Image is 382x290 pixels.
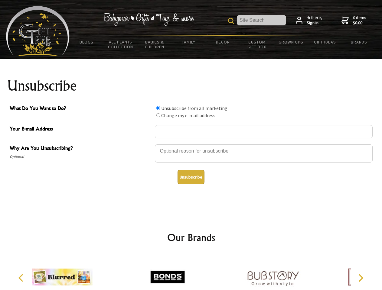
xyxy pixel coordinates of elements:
[10,144,152,153] span: Why Are You Unsubscribing?
[342,36,376,48] a: Brands
[7,79,375,93] h1: Unsubscribe
[178,170,204,184] button: Unsubscribe
[70,36,104,48] a: BLOGS
[307,15,322,26] span: Hi there,
[10,105,152,113] span: What Do You Want to Do?
[12,230,370,245] h2: Our Brands
[308,36,342,48] a: Gift Ideas
[15,271,28,285] button: Previous
[296,15,322,26] a: Hi there,Sign in
[161,112,215,118] label: Change my e-mail address
[353,15,366,26] span: 0 items
[274,36,308,48] a: Grown Ups
[240,36,274,53] a: Custom Gift Box
[206,36,240,48] a: Decor
[155,125,373,138] input: Your E-mail Address
[156,106,160,110] input: What Do You Want to Do?
[228,18,234,24] img: product search
[103,13,194,26] img: Babywear - Gifts - Toys & more
[104,36,138,53] a: All Plants Collection
[10,153,152,160] span: Optional
[172,36,206,48] a: Family
[161,105,227,111] label: Unsubscribe from all marketing
[353,20,366,26] strong: $0.00
[354,271,367,285] button: Next
[341,15,366,26] a: 0 items$0.00
[156,113,160,117] input: What Do You Want to Do?
[307,20,322,26] strong: Sign in
[6,6,70,56] img: Babyware - Gifts - Toys and more...
[138,36,172,53] a: Babies & Children
[10,125,152,134] span: Your E-mail Address
[237,15,286,25] input: Site Search
[155,144,373,163] textarea: Why Are You Unsubscribing?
